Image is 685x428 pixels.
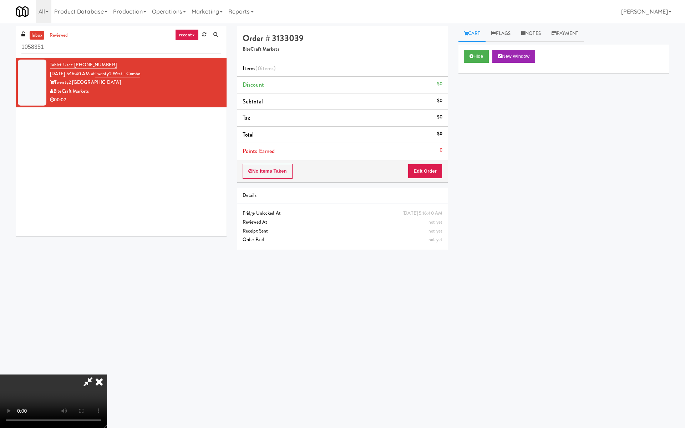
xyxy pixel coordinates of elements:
[243,34,442,43] h4: Order # 3133039
[243,227,442,236] div: Receipt Sent
[437,80,442,88] div: $0
[95,70,140,77] a: Twenty2 West - Combo
[243,147,275,155] span: Points Earned
[16,58,227,107] li: Tablet User· [PHONE_NUMBER][DATE] 5:16:40 AM atTwenty2 West - ComboTwenty2 [GEOGRAPHIC_DATA]BiteC...
[428,236,442,243] span: not yet
[50,87,221,96] div: BiteCraft Markets
[72,61,117,68] span: · [PHONE_NUMBER]
[440,146,442,155] div: 0
[428,219,442,225] span: not yet
[243,191,442,200] div: Details
[243,218,442,227] div: Reviewed At
[492,50,535,63] button: New Window
[437,96,442,105] div: $0
[243,97,263,106] span: Subtotal
[48,31,70,40] a: reviewed
[546,26,584,42] a: Payment
[50,96,221,105] div: 00:07
[243,114,250,122] span: Tax
[458,26,486,42] a: Cart
[464,50,489,63] button: Hide
[255,64,275,72] span: (0 )
[243,131,254,139] span: Total
[50,61,117,68] a: Tablet User· [PHONE_NUMBER]
[261,64,274,72] ng-pluralize: items
[243,81,264,89] span: Discount
[243,209,442,218] div: Fridge Unlocked At
[243,47,442,52] h5: BiteCraft Markets
[243,64,275,72] span: Items
[21,41,221,54] input: Search vision orders
[16,5,29,18] img: Micromart
[243,235,442,244] div: Order Paid
[486,26,516,42] a: Flags
[50,78,221,87] div: Twenty2 [GEOGRAPHIC_DATA]
[50,70,95,77] span: [DATE] 5:16:40 AM at
[437,129,442,138] div: $0
[428,228,442,234] span: not yet
[408,164,442,179] button: Edit Order
[30,31,44,40] a: inbox
[402,209,442,218] div: [DATE] 5:16:40 AM
[437,113,442,122] div: $0
[175,29,199,41] a: recent
[243,164,293,179] button: No Items Taken
[516,26,546,42] a: Notes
